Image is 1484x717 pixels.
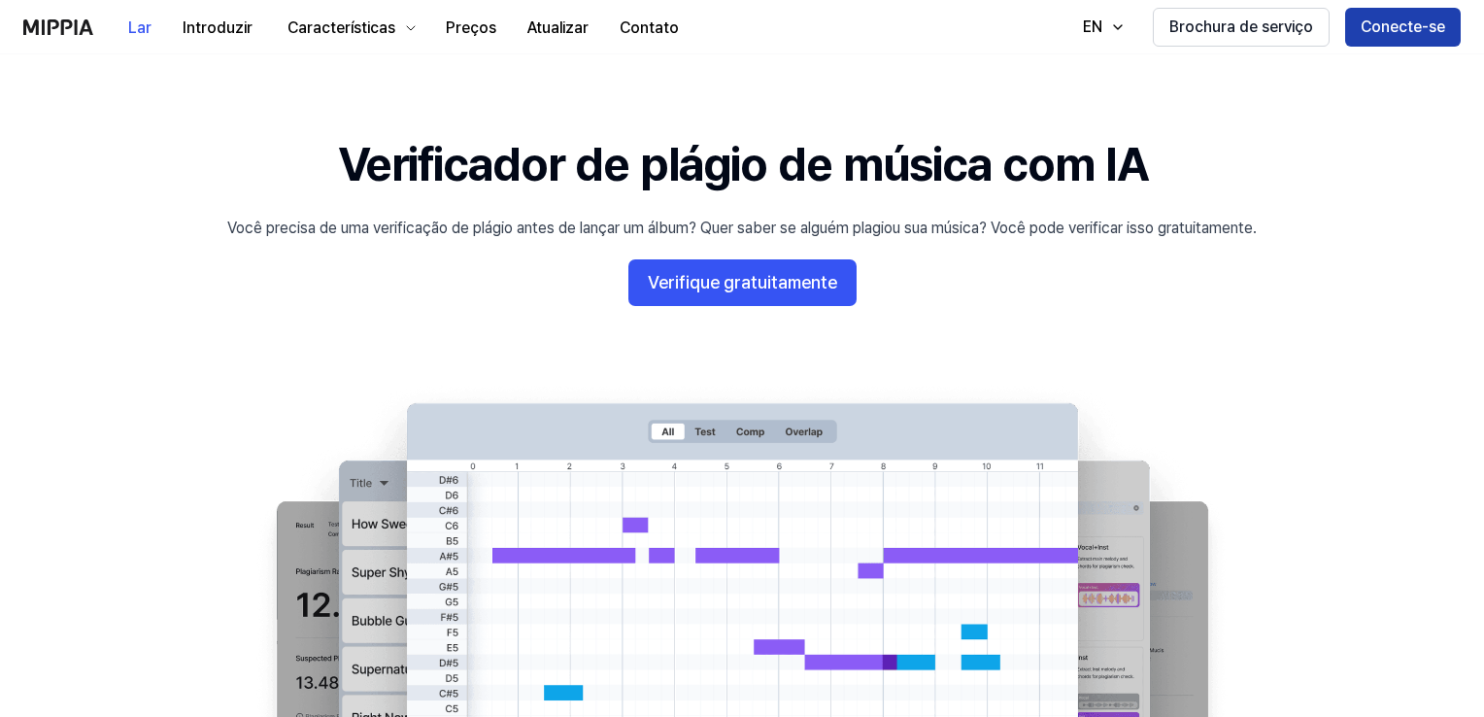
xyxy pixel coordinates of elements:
[287,18,395,37] font: Características
[628,259,857,306] button: Verifique gratuitamente
[604,9,694,48] button: Contato
[227,219,1257,237] font: Você precisa de uma verificação de plágio antes de lançar um álbum? Quer saber se alguém plagiou ...
[113,9,167,48] button: Lar
[430,9,512,48] button: Preços
[113,1,167,54] a: Lar
[23,19,93,35] img: logotipo
[128,18,152,37] font: Lar
[620,18,679,37] font: Contato
[1169,17,1313,36] font: Brochura de serviço
[1153,8,1330,47] button: Brochura de serviço
[512,9,604,48] button: Atualizar
[527,18,589,37] font: Atualizar
[167,9,268,48] button: Introduzir
[1345,8,1461,47] button: Conecte-se
[648,272,837,292] font: Verifique gratuitamente
[183,18,253,37] font: Introduzir
[1361,17,1445,36] font: Conecte-se
[1063,8,1137,47] button: EN
[1083,17,1102,36] font: EN
[268,9,430,48] button: Características
[512,1,604,54] a: Atualizar
[446,18,496,37] font: Preços
[338,136,1147,192] font: Verificador de plágio de música com IA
